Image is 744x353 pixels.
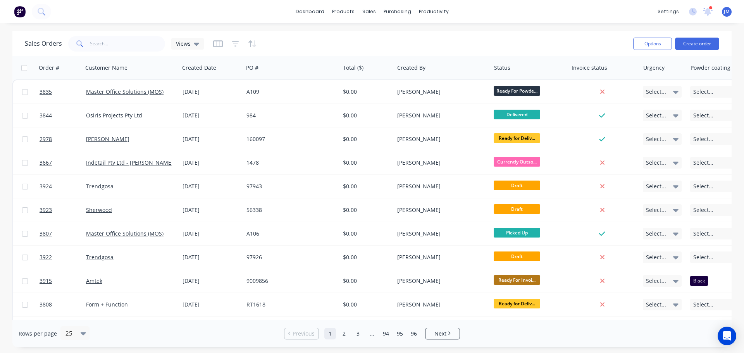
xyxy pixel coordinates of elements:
[183,253,240,261] div: [DATE]
[246,159,332,167] div: 1478
[343,88,388,96] div: $0.00
[654,6,683,17] div: settings
[646,183,666,190] span: Select...
[358,6,380,17] div: sales
[494,157,540,167] span: Currently Outso...
[646,112,666,119] span: Select...
[646,277,666,285] span: Select...
[397,88,483,96] div: [PERSON_NAME]
[40,112,52,119] span: 3844
[40,175,86,198] a: 3924
[246,206,332,214] div: 56338
[246,277,332,285] div: 9009856
[343,112,388,119] div: $0.00
[343,301,388,308] div: $0.00
[397,253,483,261] div: [PERSON_NAME]
[693,112,713,119] span: Select...
[40,277,52,285] span: 3915
[40,80,86,103] a: 3835
[425,330,460,338] a: Next page
[646,88,666,96] span: Select...
[646,301,666,308] span: Select...
[183,159,240,167] div: [DATE]
[693,206,713,214] span: Select...
[643,64,665,72] div: Urgency
[40,317,86,340] a: 3782
[183,230,240,238] div: [DATE]
[494,275,540,285] span: Ready For Invoi...
[397,183,483,190] div: [PERSON_NAME]
[40,135,52,143] span: 2978
[183,277,240,285] div: [DATE]
[494,64,510,72] div: Status
[40,104,86,127] a: 3844
[292,6,328,17] a: dashboard
[633,38,672,50] button: Options
[343,183,388,190] div: $0.00
[284,330,319,338] a: Previous page
[246,88,332,96] div: A109
[281,328,463,339] ul: Pagination
[366,328,378,339] a: Jump forward
[415,6,453,17] div: productivity
[183,135,240,143] div: [DATE]
[40,88,52,96] span: 3835
[690,276,708,286] div: Black
[343,253,388,261] div: $0.00
[494,133,540,143] span: Ready for Deliv...
[40,246,86,269] a: 3922
[397,64,425,72] div: Created By
[40,127,86,151] a: 2978
[494,204,540,214] span: Draft
[693,183,713,190] span: Select...
[646,159,666,167] span: Select...
[343,206,388,214] div: $0.00
[183,88,240,96] div: [DATE]
[40,222,86,245] a: 3807
[86,230,164,237] a: Master Office Solutions (MOS)
[40,230,52,238] span: 3807
[343,135,388,143] div: $0.00
[246,230,332,238] div: A106
[40,301,52,308] span: 3808
[183,112,240,119] div: [DATE]
[19,330,57,338] span: Rows per page
[343,64,363,72] div: Total ($)
[176,40,191,48] span: Views
[693,301,713,308] span: Select...
[40,206,52,214] span: 3923
[86,183,114,190] a: Trendgosa
[397,230,483,238] div: [PERSON_NAME]
[693,230,713,238] span: Select...
[86,159,173,166] a: Indetail Pty Ltd - [PERSON_NAME]
[693,135,713,143] span: Select...
[293,330,315,338] span: Previous
[246,253,332,261] div: 97926
[40,253,52,261] span: 3922
[397,112,483,119] div: [PERSON_NAME]
[246,135,332,143] div: 160097
[724,8,730,15] span: JM
[434,330,446,338] span: Next
[40,183,52,190] span: 3924
[182,64,216,72] div: Created Date
[86,206,112,214] a: Sherwood
[40,269,86,293] a: 3915
[693,253,713,261] span: Select...
[183,206,240,214] div: [DATE]
[86,253,114,261] a: Trendgosa
[494,299,540,308] span: Ready for Deliv...
[86,135,129,143] a: [PERSON_NAME]
[246,183,332,190] div: 97943
[343,159,388,167] div: $0.00
[494,181,540,190] span: Draft
[40,159,52,167] span: 3667
[343,230,388,238] div: $0.00
[691,64,730,72] div: Powder coating
[338,328,350,339] a: Page 2
[397,135,483,143] div: [PERSON_NAME]
[324,328,336,339] a: Page 1 is your current page
[183,183,240,190] div: [DATE]
[40,151,86,174] a: 3667
[397,301,483,308] div: [PERSON_NAME]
